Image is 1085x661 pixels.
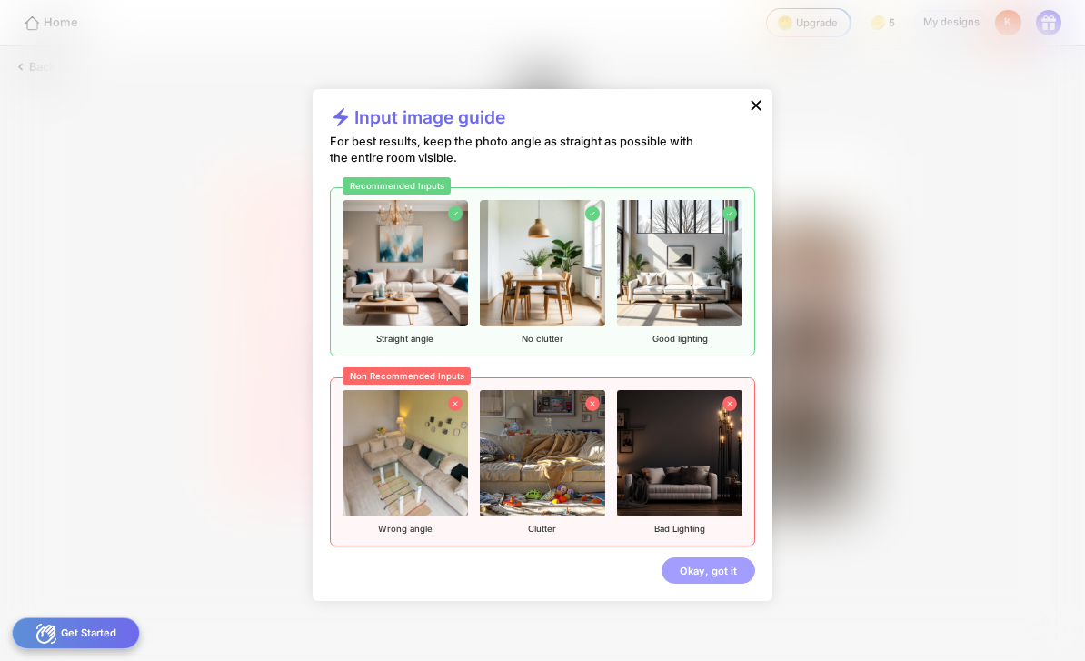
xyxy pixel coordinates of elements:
img: nonrecommendedImageFurnished3.png [617,390,742,516]
div: Non Recommended Inputs [343,367,472,385]
div: Get Started [12,617,140,649]
div: For best results, keep the photo angle as straight as possible with the entire room visible. [330,134,709,187]
img: nonrecommendedImageFurnished2.png [480,390,605,516]
div: Input image guide [330,106,505,134]
div: Okay, got it [662,557,755,584]
div: Good lighting [617,200,742,344]
div: Recommended Inputs [343,177,452,195]
div: Bad Lighting [617,390,742,534]
div: Wrong angle [343,390,468,534]
img: recommendedImageFurnished3.png [617,200,742,325]
img: recommendedImageFurnished2.png [480,200,605,325]
div: Straight angle [343,200,468,344]
div: Clutter [480,390,605,534]
img: recommendedImageFurnished1.png [343,200,468,325]
div: No clutter [480,200,605,344]
img: nonrecommendedImageFurnished1.png [343,390,468,516]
